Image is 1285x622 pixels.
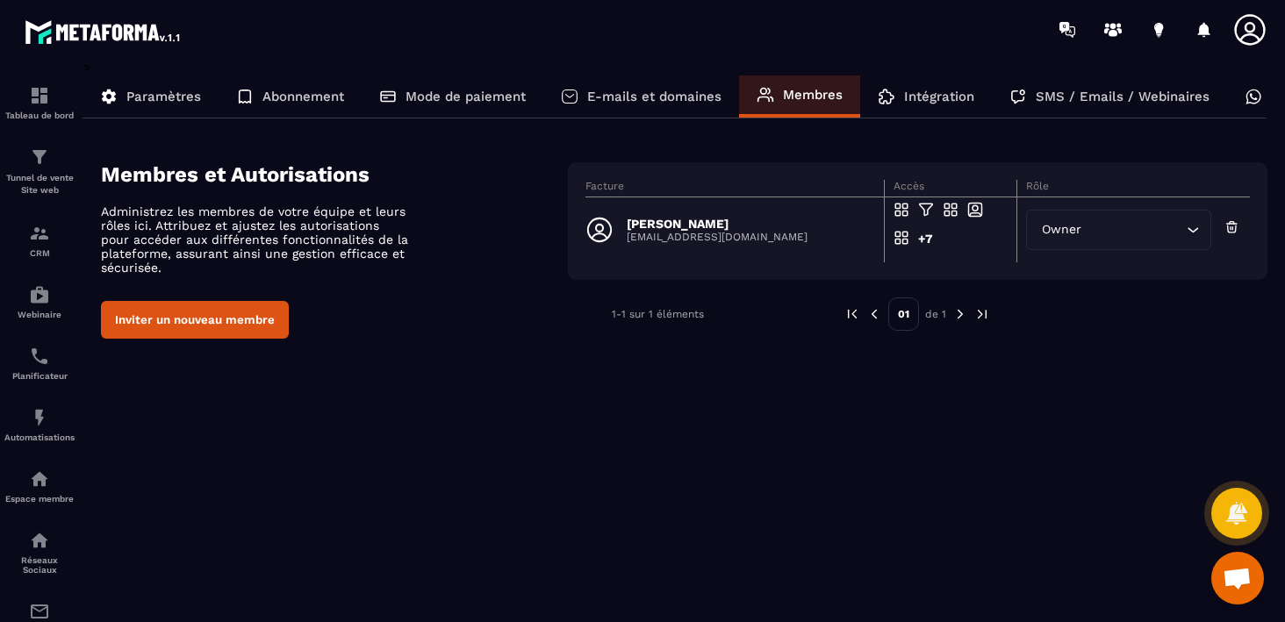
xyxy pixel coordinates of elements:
[783,87,843,103] p: Membres
[4,433,75,442] p: Automatisations
[83,59,1267,365] div: >
[1211,552,1264,604] div: Ouvrir le chat
[29,407,50,428] img: automations
[4,517,75,588] a: social-networksocial-networkRéseaux Sociaux
[612,308,704,320] p: 1-1 sur 1 éléments
[29,284,50,305] img: automations
[918,230,934,258] div: +7
[126,89,201,104] p: Paramètres
[29,530,50,551] img: social-network
[101,162,568,187] h4: Membres et Autorisations
[406,89,526,104] p: Mode de paiement
[4,111,75,120] p: Tableau de bord
[1037,220,1085,240] span: Owner
[904,89,974,104] p: Intégration
[884,180,1016,197] th: Accès
[627,231,808,243] p: [EMAIL_ADDRESS][DOMAIN_NAME]
[866,306,882,322] img: prev
[952,306,968,322] img: next
[1085,220,1181,240] input: Search for option
[4,72,75,133] a: formationformationTableau de bord
[4,494,75,504] p: Espace membre
[4,248,75,258] p: CRM
[974,306,990,322] img: next
[29,147,50,168] img: formation
[844,306,860,322] img: prev
[4,310,75,319] p: Webinaire
[29,601,50,622] img: email
[29,468,50,490] img: automations
[627,217,808,231] p: [PERSON_NAME]
[585,180,885,197] th: Facture
[101,204,408,275] p: Administrez les membres de votre équipe et leurs rôles ici. Attribuez et ajustez les autorisation...
[1026,210,1210,250] div: Search for option
[4,332,75,394] a: schedulerschedulerPlanificateur
[4,172,75,197] p: Tunnel de vente Site web
[4,371,75,381] p: Planificateur
[925,307,946,321] p: de 1
[29,346,50,367] img: scheduler
[29,223,50,244] img: formation
[25,16,183,47] img: logo
[4,133,75,210] a: formationformationTunnel de vente Site web
[4,271,75,332] a: automationsautomationsWebinaire
[1036,89,1210,104] p: SMS / Emails / Webinaires
[4,455,75,517] a: automationsautomationsEspace membre
[262,89,344,104] p: Abonnement
[587,89,721,104] p: E-mails et domaines
[101,301,289,339] button: Inviter un nouveau membre
[1017,180,1250,197] th: Rôle
[888,297,919,331] p: 01
[4,555,75,575] p: Réseaux Sociaux
[29,85,50,106] img: formation
[4,210,75,271] a: formationformationCRM
[4,394,75,455] a: automationsautomationsAutomatisations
